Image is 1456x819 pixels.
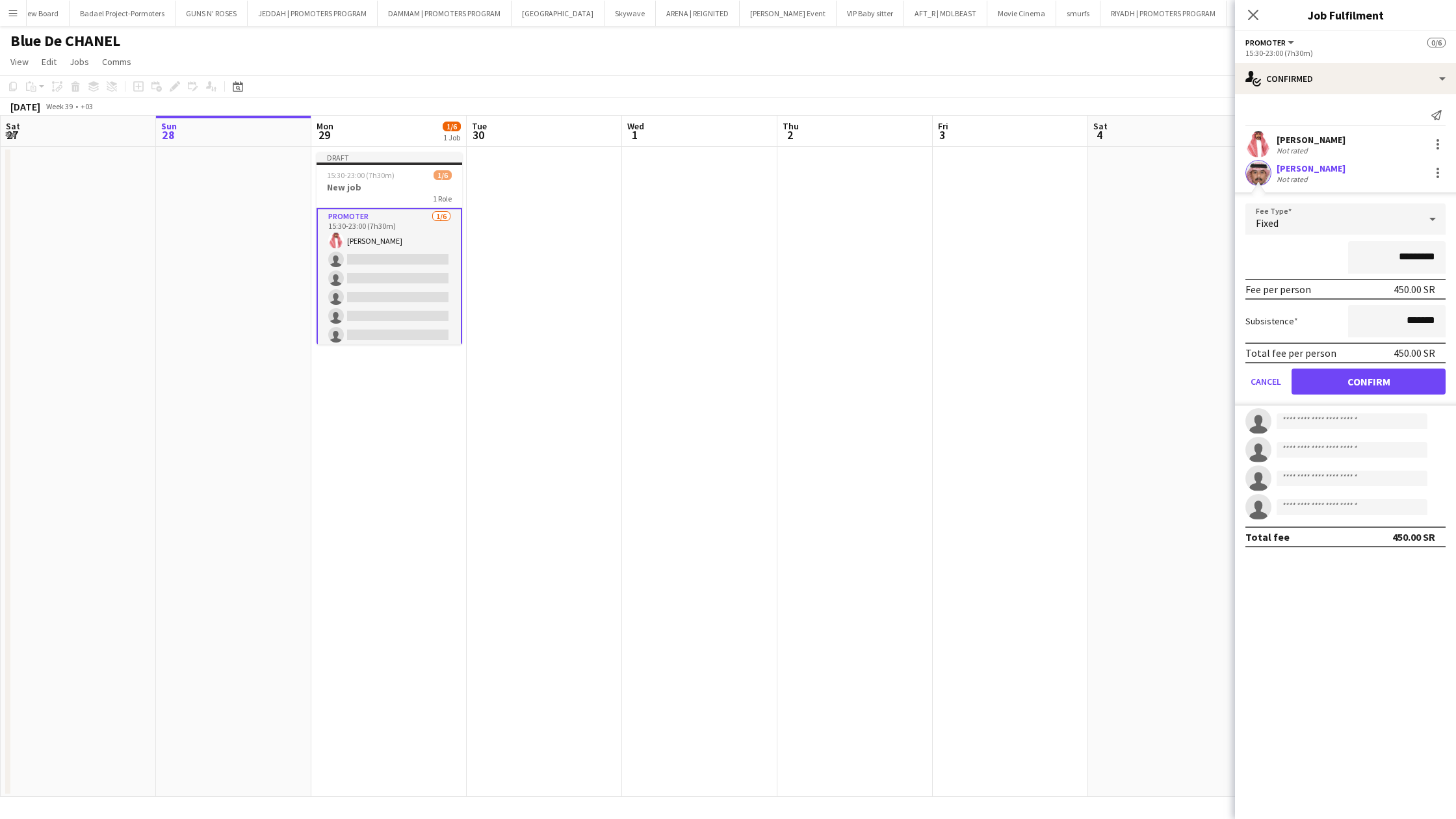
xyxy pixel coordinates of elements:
[1394,283,1435,296] div: 450.00 SR
[1292,369,1446,395] button: Confirm
[175,1,248,26] button: GUNS N' ROSES
[904,1,987,26] button: AFT_R | MDLBEAST
[1056,1,1100,26] button: smurfs
[938,120,948,132] span: Fri
[1227,1,1313,26] button: XP 2023 - MDL Beast
[837,1,904,26] button: VIP Baby sitter
[1277,174,1310,184] div: Not rated
[443,122,461,131] span: 1/6
[317,120,333,132] span: Mon
[315,127,333,142] span: 29
[70,1,175,26] button: Badael Project-Pormoters
[10,56,29,68] span: View
[159,127,177,142] span: 28
[433,194,452,203] span: 1 Role
[434,170,452,180] span: 1/6
[10,31,120,51] h1: Blue De CHANEL
[248,1,378,26] button: JEDDAH | PROMOTERS PROGRAM
[1100,1,1227,26] button: RIYADH | PROMOTERS PROGRAM
[936,127,948,142] span: 3
[378,1,512,26] button: DAMMAM | PROMOTERS PROGRAM
[1277,146,1310,155] div: Not rated
[1245,369,1286,395] button: Cancel
[317,152,462,344] app-job-card: Draft15:30-23:00 (7h30m)1/6New job1 RolePROMOTER1/615:30-23:00 (7h30m)[PERSON_NAME]
[42,56,57,68] span: Edit
[470,127,487,142] span: 30
[1093,120,1108,132] span: Sat
[70,56,89,68] span: Jobs
[627,120,644,132] span: Wed
[4,127,20,142] span: 27
[36,53,62,70] a: Edit
[604,1,656,26] button: Skywave
[64,53,94,70] a: Jobs
[10,100,40,113] div: [DATE]
[5,53,34,70] a: View
[1245,346,1336,359] div: Total fee per person
[1245,283,1311,296] div: Fee per person
[317,208,462,349] app-card-role: PROMOTER1/615:30-23:00 (7h30m)[PERSON_NAME]
[97,53,136,70] a: Comms
[1392,530,1435,543] div: 450.00 SR
[443,133,460,142] div: 1 Job
[512,1,604,26] button: [GEOGRAPHIC_DATA]
[81,101,93,111] div: +03
[1235,63,1456,94] div: Confirmed
[1394,346,1435,359] div: 450.00 SR
[783,120,799,132] span: Thu
[43,101,75,111] span: Week 39
[1245,38,1296,47] button: PROMOTER
[1245,38,1286,47] span: PROMOTER
[317,181,462,193] h3: New job
[161,120,177,132] span: Sun
[6,120,20,132] span: Sat
[1256,216,1279,229] span: Fixed
[987,1,1056,26] button: Movie Cinema
[1245,530,1290,543] div: Total fee
[656,1,740,26] button: ARENA | REIGNITED
[102,56,131,68] span: Comms
[1277,134,1345,146] div: [PERSON_NAME]
[625,127,644,142] span: 1
[1091,127,1108,142] span: 4
[1427,38,1446,47] span: 0/6
[740,1,837,26] button: [PERSON_NAME] Event
[327,170,395,180] span: 15:30-23:00 (7h30m)
[317,152,462,162] div: Draft
[1235,6,1456,23] h3: Job Fulfilment
[12,1,70,26] button: New Board
[472,120,487,132] span: Tue
[1277,162,1345,174] div: [PERSON_NAME]
[781,127,799,142] span: 2
[1245,48,1446,58] div: 15:30-23:00 (7h30m)
[1245,315,1298,327] label: Subsistence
